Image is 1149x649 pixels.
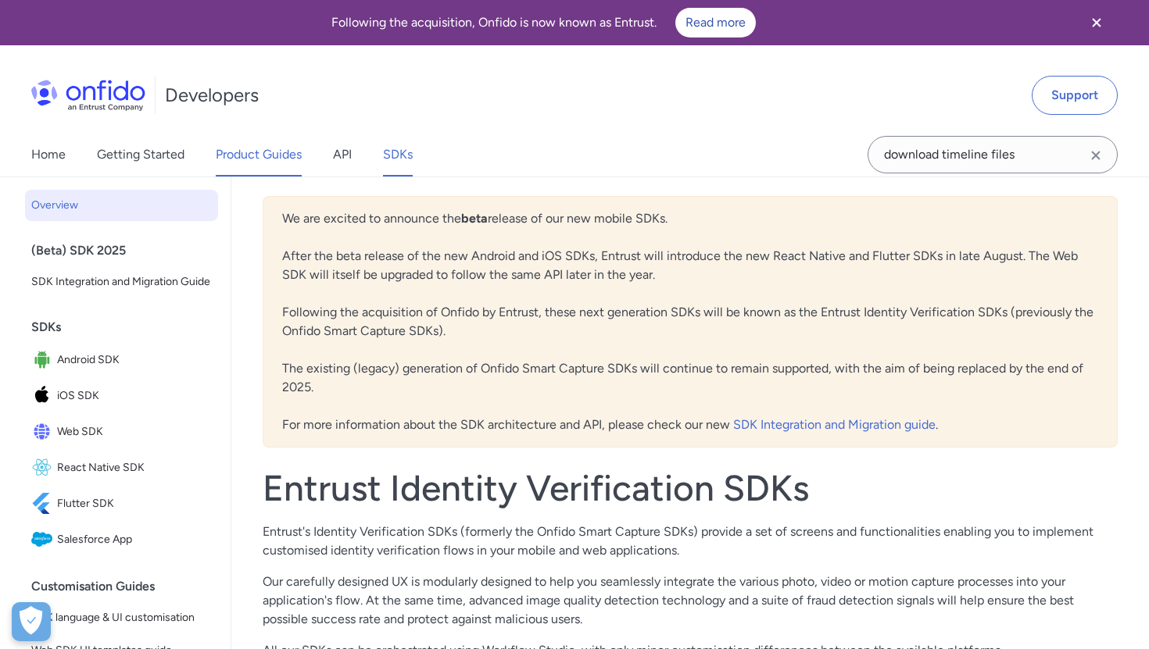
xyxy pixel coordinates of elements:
[25,343,218,377] a: IconAndroid SDKAndroid SDK
[31,312,224,343] div: SDKs
[25,522,218,557] a: IconSalesforce AppSalesforce App
[31,608,212,627] span: SDK language & UI customisation
[25,266,218,298] a: SDK Integration and Migration Guide
[97,133,184,177] a: Getting Started
[868,136,1118,173] input: Onfido search input field
[31,457,57,479] img: IconReact Native SDK
[733,417,936,432] a: SDK Integration and Migration guide
[216,133,302,177] a: Product Guides
[31,80,145,111] img: Onfido Logo
[31,349,57,371] img: IconAndroid SDK
[31,133,66,177] a: Home
[25,379,218,413] a: IconiOS SDKiOS SDK
[461,211,488,226] b: beta
[57,385,212,407] span: iOS SDK
[31,385,57,407] img: IconiOS SDK
[57,493,212,515] span: Flutter SDK
[263,522,1118,560] p: Entrust's Identity Verification SDKs (formerly the Onfido Smart Capture SDKs) provide a set of sc...
[57,529,212,551] span: Salesforce App
[31,196,212,215] span: Overview
[57,349,212,371] span: Android SDK
[25,451,218,485] a: IconReact Native SDKReact Native SDK
[1068,3,1126,42] button: Close banner
[31,421,57,443] img: IconWeb SDK
[383,133,413,177] a: SDKs
[31,273,212,291] span: SDK Integration and Migration Guide
[25,415,218,449] a: IconWeb SDKWeb SDK
[675,8,756,37] a: Read more
[25,190,218,221] a: Overview
[12,602,51,641] div: Cookie Preferences
[263,572,1118,629] p: Our carefully designed UX is modularly designed to help you seamlessly integrate the various phot...
[19,8,1068,37] div: Following the acquisition, Onfido is now known as Entrust.
[31,235,224,266] div: (Beta) SDK 2025
[25,487,218,521] a: IconFlutter SDKFlutter SDK
[1087,13,1106,32] svg: Close banner
[12,602,51,641] button: Open Preferences
[1032,76,1118,115] a: Support
[57,421,212,443] span: Web SDK
[263,466,1118,510] h1: Entrust Identity Verification SDKs
[31,493,57,515] img: IconFlutter SDK
[57,457,212,479] span: React Native SDK
[263,196,1118,448] div: We are excited to announce the release of our new mobile SDKs. After the beta release of the new ...
[333,133,352,177] a: API
[25,602,218,633] a: SDK language & UI customisation
[31,529,57,551] img: IconSalesforce App
[1086,146,1105,165] svg: Clear search field button
[165,83,259,108] h1: Developers
[31,571,224,602] div: Customisation Guides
